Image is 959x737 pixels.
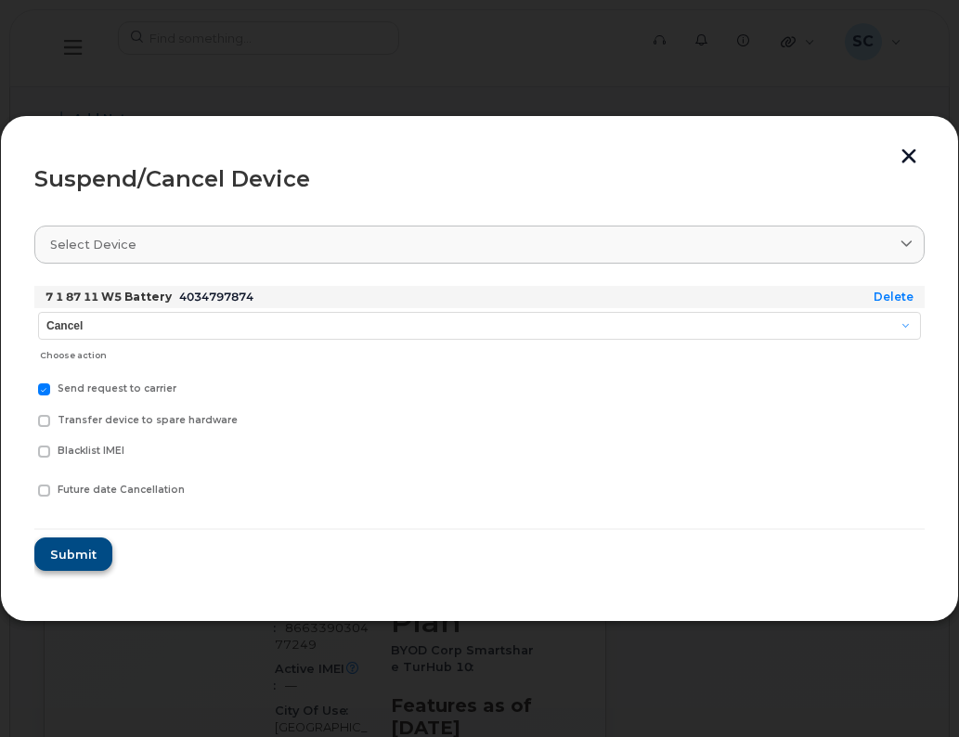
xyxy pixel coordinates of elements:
[45,290,172,304] strong: 7 1 87 11 W5 Battery
[58,414,238,426] span: Transfer device to spare hardware
[34,168,925,190] div: Suspend/Cancel Device
[50,546,97,563] span: Submit
[179,290,253,304] span: 4034797874
[50,236,136,253] span: Select device
[58,445,124,457] span: Blacklist IMEI
[34,226,925,264] a: Select device
[874,290,914,304] a: Delete
[40,341,921,363] div: Choose action
[58,382,176,394] span: Send request to carrier
[34,537,112,571] button: Submit
[58,484,185,496] span: Future date Cancellation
